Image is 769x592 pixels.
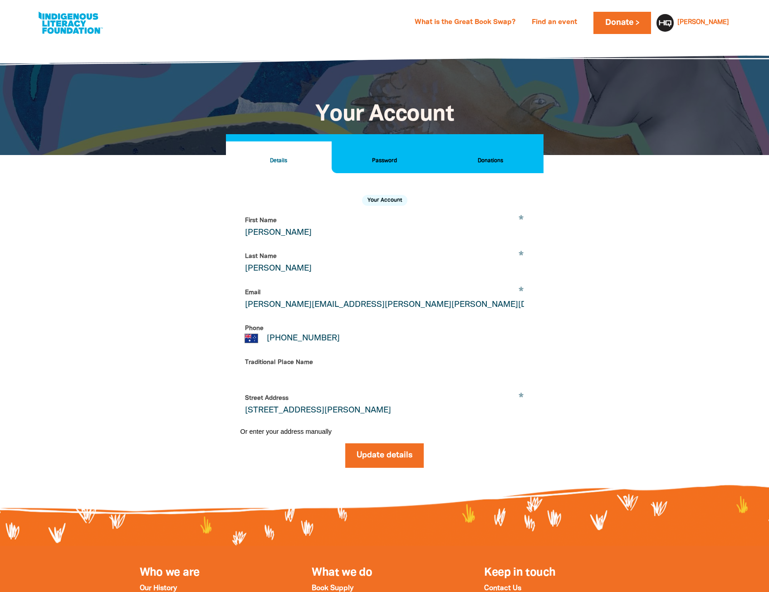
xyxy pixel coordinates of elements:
h2: Your Account [362,195,407,206]
span: Your Account [315,104,453,125]
a: Donate [593,12,651,34]
a: [PERSON_NAME] [677,19,729,26]
button: Details [226,141,332,173]
button: Update details [345,443,424,468]
a: Who we are [140,568,200,578]
a: What we do [312,568,372,578]
span: Keep in touch [484,568,555,578]
a: Book Supply [312,585,353,592]
a: What is the Great Book Swap? [409,15,521,30]
h2: Password [339,156,430,166]
h2: Details [233,156,324,166]
a: Our History [140,585,177,592]
button: Password [332,141,437,173]
a: Find an event [526,15,583,30]
h2: Donations [445,156,536,166]
button: Donations [437,141,543,173]
button: Or enter your address manually [240,428,529,435]
a: Contact Us [484,585,521,592]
